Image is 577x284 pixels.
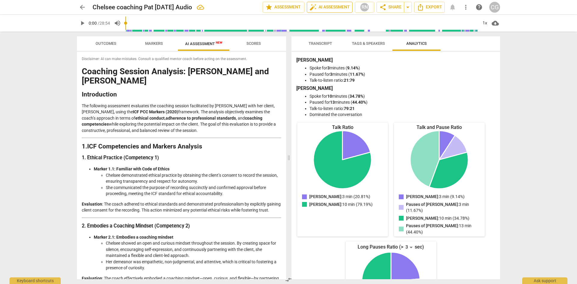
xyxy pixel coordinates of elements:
span: Markers [145,41,163,46]
strong: Evaluation [82,202,102,206]
span: [PERSON_NAME] [406,216,438,221]
h1: Coaching Session Analysis: [PERSON_NAME] and [PERSON_NAME] [82,67,281,86]
h2: Chelsee coaching Pat [DATE] Audio [93,4,192,11]
b: 21:79 [344,78,355,83]
li: Her demeanor was empathetic, non-judgmental, and attentive, which is critical to fostering a pres... [106,259,281,271]
strong: ICF PCC Markers (2020) [133,109,178,114]
strong: Evaluation [82,276,102,281]
div: Long Pauses Ratio (> sec) [346,243,436,252]
h2: 1. [82,143,281,150]
b: [PERSON_NAME] [296,57,333,63]
span: Share [379,4,401,11]
span: Pauses of [PERSON_NAME] [406,223,458,228]
span: Export [417,4,442,11]
button: Sharing summary [404,2,412,13]
span: share [379,4,386,11]
p: : 13 min (44.40%) [406,223,480,235]
span: more_vert [462,4,469,11]
button: Export [414,2,445,13]
li: Spoke for minutes ( ) [310,65,494,71]
li: Talk-to-listen ratio: [310,105,494,112]
span: Pauses of [PERSON_NAME] [406,202,458,207]
li: Dominated the conversation [310,111,494,118]
span: star [265,4,273,11]
div: Talk and Pause Ratio [394,124,485,131]
strong: ethical conduct [135,116,165,121]
div: All changes saved [197,4,204,11]
p: : 10 min (34.78%) [406,215,469,221]
span: AI Assessment [185,41,222,46]
div: RN [360,3,369,12]
li: Chelsee showed an open and curious mindset throughout the session. By creating space for silence,... [106,240,281,259]
p: The following assessment evaluates the coaching session facilitated by [PERSON_NAME] with her cli... [82,103,281,134]
h2: Introduction [82,91,281,98]
strong: ICF Competencies and Markers Analysis [87,143,202,150]
b: 10 [327,94,332,99]
span: Outcomes [96,41,116,46]
strong: Marker 1.1: Familiar with Code of Ethics [94,166,169,171]
div: Ask support [522,277,567,284]
button: RN [355,2,374,13]
span: auto_fix_high [310,4,317,11]
li: Paused for minutes ( ) [310,71,494,78]
button: Play [77,18,88,29]
span: 0:00 [89,21,97,26]
b: 9.14% [347,66,359,70]
strong: adherence to professional standards [166,116,236,121]
span: cloud_download [492,20,499,27]
span: / 28:54 [98,21,110,26]
p: : 3 min (9.14%) [406,194,465,200]
b: 44.40% [352,100,366,105]
li: She communicated the purpose of recording succinctly and confirmed approval before proceeding, me... [106,185,281,197]
div: 1x [479,18,490,28]
span: arrow_back [79,4,86,11]
li: Talk-to-listen ratio: [310,77,494,84]
div: 3 [403,243,415,252]
span: AI Assessment [310,4,350,11]
div: Talk Ratio [297,124,388,131]
div: Keyboard shortcuts [10,277,61,284]
p: : 3 min (20.81%) [309,194,370,200]
button: CG [489,2,500,13]
b: 13 [330,100,335,105]
li: Chelsee demonstrated ethical practice by obtaining the client’s consent to record the session, en... [106,172,281,185]
p: : 10 min (79.19%) [309,201,373,208]
span: Assessment [265,4,302,11]
button: Volume [112,18,123,29]
li: Spoke for minutes ( ) [310,93,494,99]
b: 3 [327,66,330,70]
b: 11.67% [350,72,364,77]
p: : 3 min (11.67%) [406,201,478,214]
span: Tags & Speakers [352,41,385,46]
span: Analytics [406,41,427,46]
span: [PERSON_NAME] [309,202,341,207]
b: 34.78% [350,94,363,99]
span: New [216,41,222,44]
span: [PERSON_NAME] [406,194,438,199]
span: compare_arrows [285,276,292,283]
span: help [475,4,483,11]
span: Scores [246,41,261,46]
b: 3 [330,72,332,77]
span: arrow_drop_down [404,4,411,11]
button: Assessment [263,2,304,13]
strong: Marker 2.1: Embodies a coaching mindset [94,235,173,240]
button: AI Assessment [307,2,353,13]
span: Transcript [309,41,332,46]
p: : The coach adhered to ethical standards and demonstrated professionalism by explicitly gaining c... [82,201,281,213]
b: [PERSON_NAME] [296,85,333,91]
span: volume_up [114,20,121,27]
span: play_arrow [79,20,86,27]
button: Share [377,2,404,13]
span: [PERSON_NAME] [309,194,341,199]
li: Paused for minutes ( ) [310,99,494,105]
b: 79:21 [344,106,355,111]
span: Disclaimer: AI can make mistakes. Consult a qualified mentor coach before acting on the assessment. [82,56,281,62]
strong: 2. Embodies a Coaching Mindset (Competency 2) [82,223,190,229]
a: Help [474,2,484,13]
strong: 1. Ethical Practice (Competency 1) [82,155,159,160]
